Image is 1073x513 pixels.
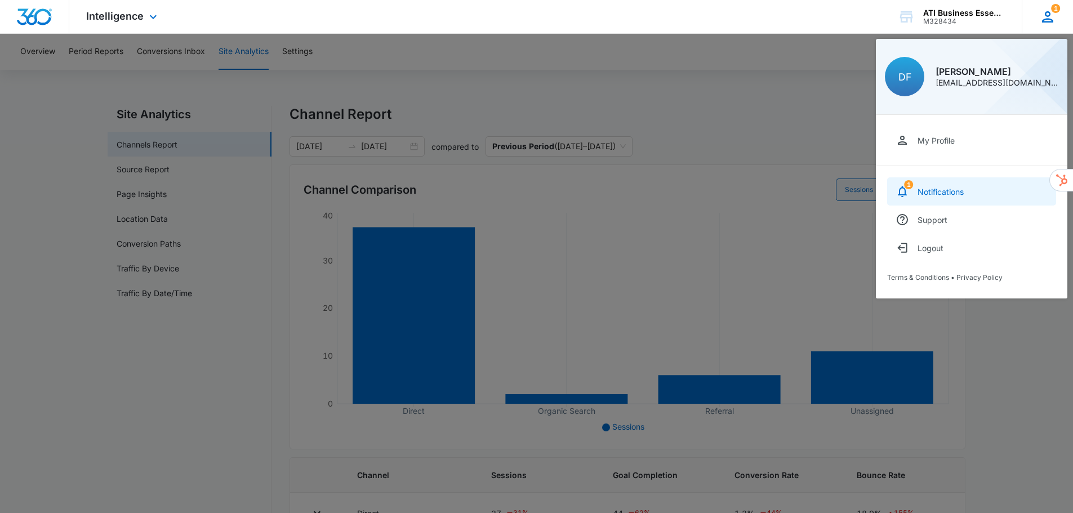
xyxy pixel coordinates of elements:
[904,180,913,189] span: 1
[898,71,911,83] span: DF
[904,180,913,189] div: notifications count
[887,273,949,282] a: Terms & Conditions
[918,243,943,253] div: Logout
[887,273,1056,282] div: •
[936,79,1058,87] div: [EMAIL_ADDRESS][DOMAIN_NAME]
[923,8,1005,17] div: account name
[887,177,1056,206] a: notifications countNotifications
[887,126,1056,154] a: My Profile
[1051,4,1060,13] div: notifications count
[918,215,947,225] div: Support
[923,17,1005,25] div: account id
[887,206,1056,234] a: Support
[86,10,144,22] span: Intelligence
[918,187,964,197] div: Notifications
[918,136,955,145] div: My Profile
[956,273,1003,282] a: Privacy Policy
[1051,4,1060,13] span: 1
[936,67,1058,76] div: [PERSON_NAME]
[887,234,1056,262] button: Logout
